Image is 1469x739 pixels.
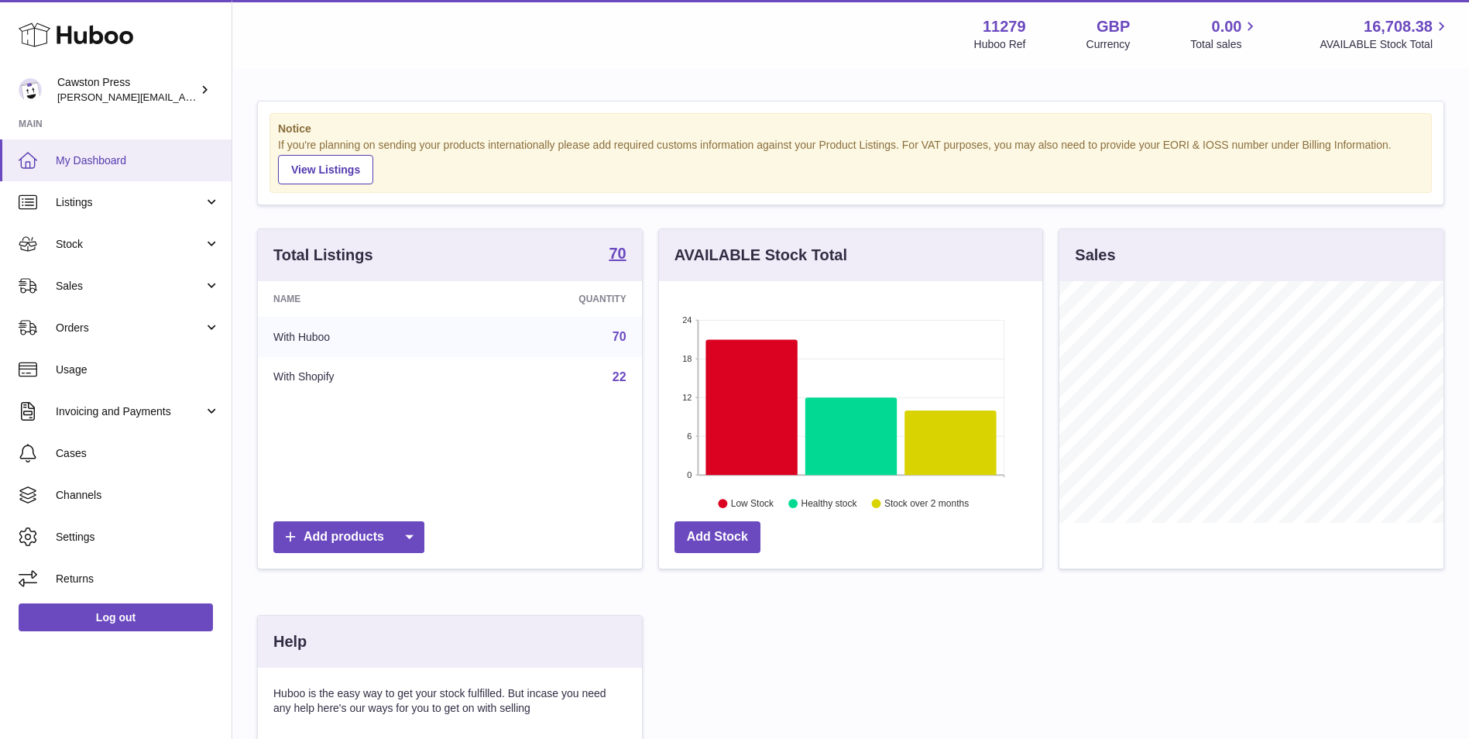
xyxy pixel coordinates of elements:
[19,603,213,631] a: Log out
[1075,245,1115,266] h3: Sales
[674,521,760,553] a: Add Stock
[1320,37,1450,52] span: AVAILABLE Stock Total
[56,153,220,168] span: My Dashboard
[687,470,692,479] text: 0
[801,498,857,509] text: Healthy stock
[884,498,969,509] text: Stock over 2 months
[682,393,692,402] text: 12
[731,498,774,509] text: Low Stock
[613,370,626,383] a: 22
[682,354,692,363] text: 18
[57,75,197,105] div: Cawston Press
[1097,16,1130,37] strong: GBP
[609,246,626,261] strong: 70
[56,530,220,545] span: Settings
[974,37,1026,52] div: Huboo Ref
[1320,16,1450,52] a: 16,708.38 AVAILABLE Stock Total
[56,279,204,294] span: Sales
[1190,37,1259,52] span: Total sales
[687,431,692,441] text: 6
[56,404,204,419] span: Invoicing and Payments
[273,686,626,716] p: Huboo is the easy way to get your stock fulfilled. But incase you need any help here's our ways f...
[258,281,465,317] th: Name
[56,195,204,210] span: Listings
[609,246,626,264] a: 70
[56,488,220,503] span: Channels
[56,237,204,252] span: Stock
[278,155,373,184] a: View Listings
[56,446,220,461] span: Cases
[56,321,204,335] span: Orders
[273,521,424,553] a: Add products
[1212,16,1242,37] span: 0.00
[19,78,42,101] img: thomas.carson@cawstonpress.com
[56,363,220,377] span: Usage
[613,330,626,343] a: 70
[57,91,393,103] span: [PERSON_NAME][EMAIL_ADDRESS][PERSON_NAME][DOMAIN_NAME]
[278,122,1423,136] strong: Notice
[983,16,1026,37] strong: 11279
[1086,37,1131,52] div: Currency
[258,357,465,397] td: With Shopify
[56,572,220,586] span: Returns
[1190,16,1259,52] a: 0.00 Total sales
[273,631,307,652] h3: Help
[1364,16,1433,37] span: 16,708.38
[465,281,641,317] th: Quantity
[273,245,373,266] h3: Total Listings
[258,317,465,357] td: With Huboo
[682,315,692,325] text: 24
[674,245,847,266] h3: AVAILABLE Stock Total
[278,138,1423,184] div: If you're planning on sending your products internationally please add required customs informati...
